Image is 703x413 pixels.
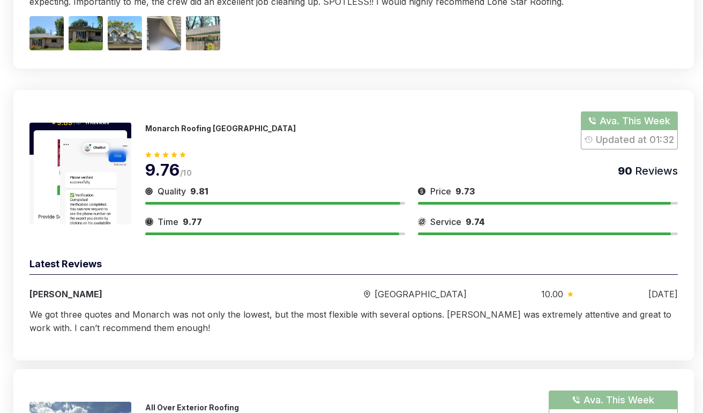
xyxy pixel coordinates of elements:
div: [DATE] [648,288,678,301]
span: 9.81 [190,186,208,197]
span: 10.00 [541,288,563,301]
span: Reviews [632,164,678,177]
span: 90 [618,164,632,177]
span: We got three quotes and Monarch was not only the lowest, but the most flexible with several optio... [29,309,671,333]
div: Latest Reviews [29,257,678,275]
span: Price [430,185,451,198]
p: Monarch Roofing [GEOGRAPHIC_DATA] [145,124,296,133]
span: 9.73 [455,186,475,197]
img: Image 2 [69,16,103,50]
span: 9.74 [466,216,485,227]
span: 9.76 [145,160,180,179]
span: Time [158,215,178,228]
img: slider icon [145,185,153,198]
img: Image 5 [186,16,220,50]
img: slider icon [364,290,370,298]
img: slider icon [145,215,153,228]
span: Quality [158,185,186,198]
span: Service [430,215,461,228]
img: slider icon [418,185,426,198]
span: /10 [180,168,192,177]
span: 9.77 [183,216,202,227]
p: All Over Exterior Roofing [145,403,239,412]
div: [PERSON_NAME] [29,288,289,301]
img: Image 4 [147,16,181,50]
span: [GEOGRAPHIC_DATA] [375,288,467,301]
img: slider icon [567,291,573,297]
img: Image 1 [29,16,64,50]
img: Image 3 [108,16,142,50]
img: slider icon [418,215,426,228]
